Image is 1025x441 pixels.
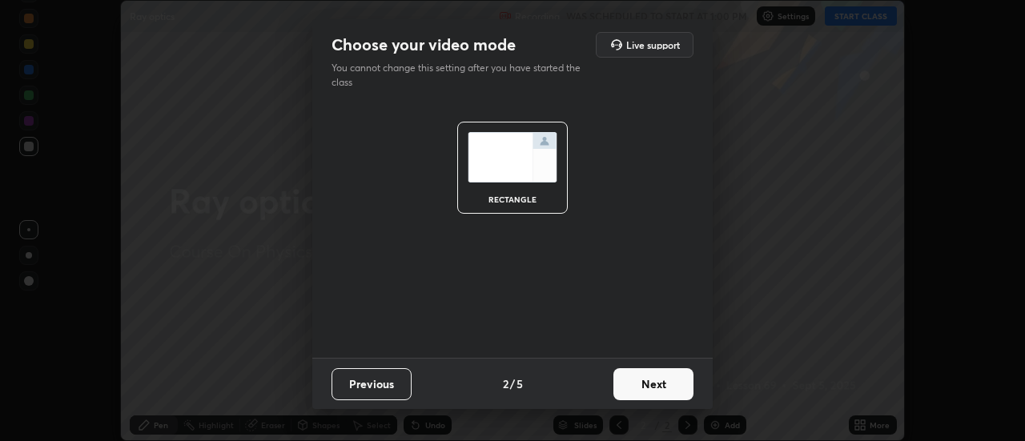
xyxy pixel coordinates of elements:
h2: Choose your video mode [332,34,516,55]
h4: 5 [517,375,523,392]
h4: 2 [503,375,508,392]
button: Previous [332,368,412,400]
div: rectangle [480,195,545,203]
button: Next [613,368,693,400]
h4: / [510,375,515,392]
h5: Live support [626,40,680,50]
img: normalScreenIcon.ae25ed63.svg [468,132,557,182]
p: You cannot change this setting after you have started the class [332,61,591,90]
